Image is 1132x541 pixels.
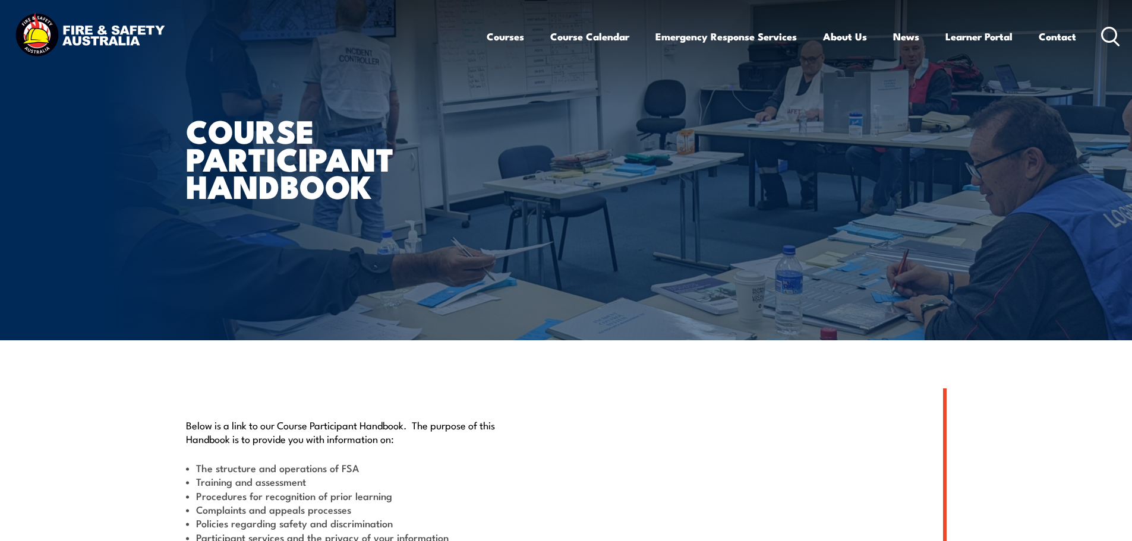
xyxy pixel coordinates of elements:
a: Contact [1039,21,1076,52]
li: Training and assessment [186,474,512,488]
li: Procedures for recognition of prior learning [186,489,512,502]
a: News [893,21,919,52]
a: Course Calendar [550,21,629,52]
a: About Us [823,21,867,52]
p: Below is a link to our Course Participant Handbook. The purpose of this Handbook is to provide yo... [186,418,512,446]
h1: Course Participant Handbook [186,116,480,200]
a: Emergency Response Services [655,21,797,52]
li: Complaints and appeals processes [186,502,512,516]
a: Learner Portal [945,21,1013,52]
li: The structure and operations of FSA [186,461,512,474]
li: Policies regarding safety and discrimination [186,516,512,530]
a: Courses [487,21,524,52]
